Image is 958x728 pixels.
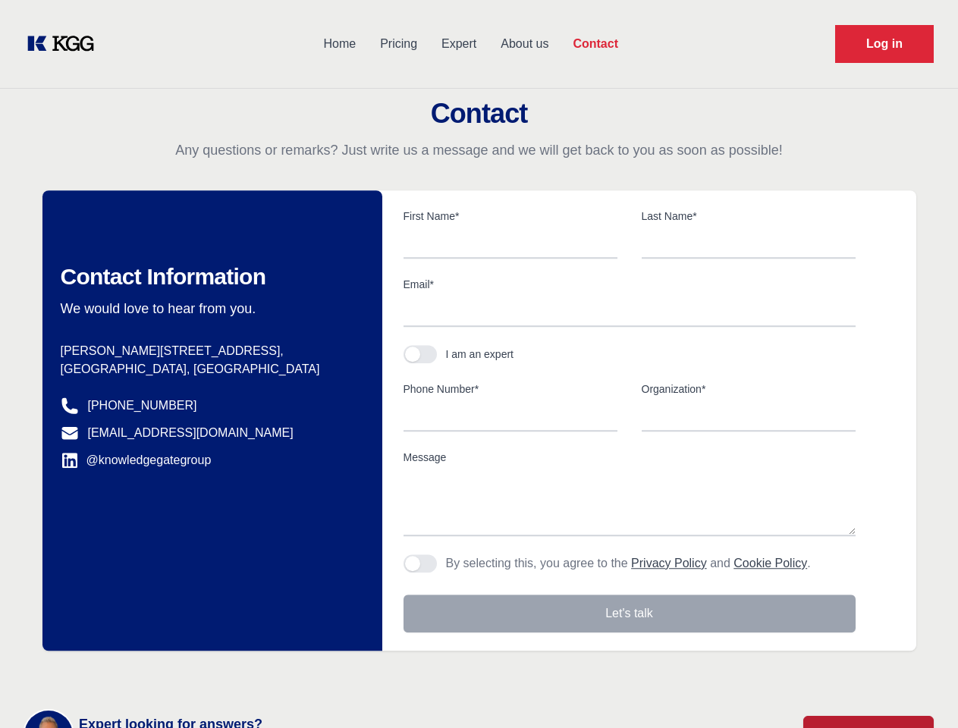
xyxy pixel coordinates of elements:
a: KOL Knowledge Platform: Talk to Key External Experts (KEE) [24,32,106,56]
a: @knowledgegategroup [61,451,212,469]
iframe: Chat Widget [882,655,958,728]
button: Let's talk [404,595,856,632]
a: About us [488,24,561,64]
a: Home [311,24,368,64]
label: Message [404,450,856,465]
a: Privacy Policy [631,557,707,570]
a: [PHONE_NUMBER] [88,397,197,415]
p: By selecting this, you agree to the and . [446,554,811,573]
label: Last Name* [642,209,856,224]
a: Pricing [368,24,429,64]
a: Cookie Policy [733,557,807,570]
p: We would love to hear from you. [61,300,358,318]
a: Request Demo [835,25,934,63]
label: Email* [404,277,856,292]
p: [PERSON_NAME][STREET_ADDRESS], [61,342,358,360]
h2: Contact [18,99,940,129]
a: [EMAIL_ADDRESS][DOMAIN_NAME] [88,424,294,442]
h2: Contact Information [61,263,358,290]
p: [GEOGRAPHIC_DATA], [GEOGRAPHIC_DATA] [61,360,358,378]
label: Organization* [642,381,856,397]
label: Phone Number* [404,381,617,397]
a: Contact [561,24,630,64]
p: Any questions or remarks? Just write us a message and we will get back to you as soon as possible! [18,141,940,159]
a: Expert [429,24,488,64]
label: First Name* [404,209,617,224]
div: I am an expert [446,347,514,362]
